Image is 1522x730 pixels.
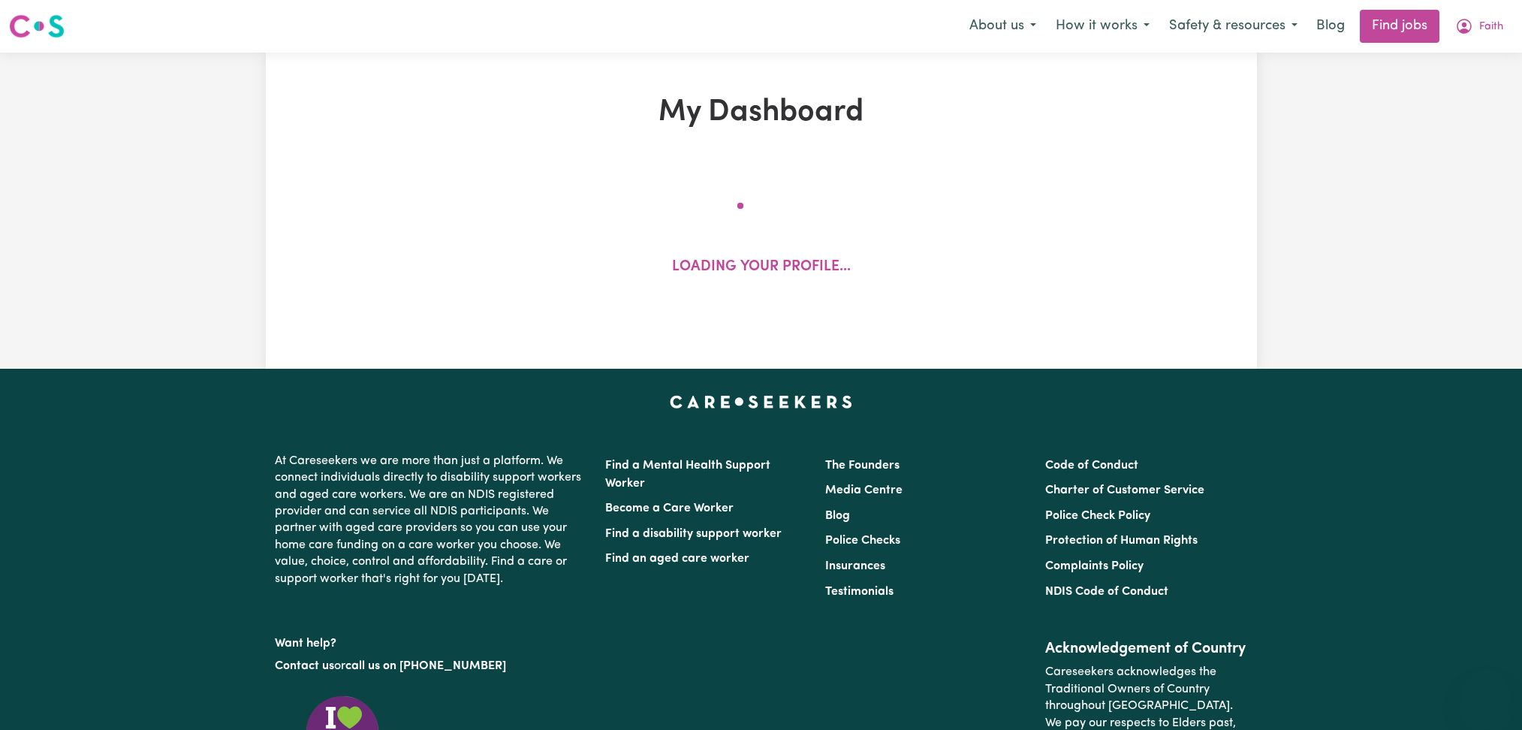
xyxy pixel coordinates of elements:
a: Careseekers logo [9,9,65,44]
a: Code of Conduct [1045,460,1138,472]
p: Loading your profile... [672,257,851,279]
h2: Acknowledgement of Country [1045,640,1247,658]
a: Blog [825,510,850,522]
a: Careseekers home page [670,396,852,408]
a: call us on [PHONE_NUMBER] [345,660,506,672]
a: Police Checks [825,535,900,547]
a: Charter of Customer Service [1045,484,1204,496]
iframe: Button to launch messaging window [1462,670,1510,718]
a: The Founders [825,460,900,472]
button: Safety & resources [1159,11,1307,42]
p: At Careseekers we are more than just a platform. We connect individuals directly to disability su... [275,447,587,593]
button: How it works [1046,11,1159,42]
a: Become a Care Worker [605,502,734,514]
a: Contact us [275,660,334,672]
a: Media Centre [825,484,903,496]
p: or [275,652,587,680]
a: Find an aged care worker [605,553,749,565]
a: Find jobs [1360,10,1439,43]
button: About us [960,11,1046,42]
a: Complaints Policy [1045,560,1144,572]
a: Blog [1307,10,1354,43]
a: Testimonials [825,586,894,598]
a: Protection of Human Rights [1045,535,1198,547]
p: Want help? [275,629,587,652]
a: Police Check Policy [1045,510,1150,522]
a: Find a Mental Health Support Worker [605,460,770,490]
img: Careseekers logo [9,13,65,40]
a: Insurances [825,560,885,572]
a: NDIS Code of Conduct [1045,586,1168,598]
button: My Account [1445,11,1513,42]
span: Faith [1479,19,1503,35]
a: Find a disability support worker [605,528,782,540]
h1: My Dashboard [440,95,1083,131]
